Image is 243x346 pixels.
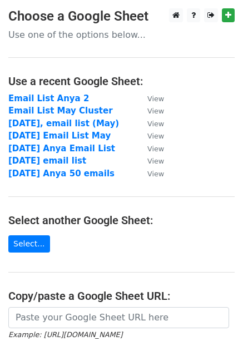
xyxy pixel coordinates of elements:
a: [DATE] Anya 50 emails [8,169,115,179]
h4: Use a recent Google Sheet: [8,75,235,88]
small: View [147,170,164,178]
h4: Copy/paste a Google Sheet URL: [8,289,235,303]
small: View [147,157,164,165]
a: View [136,118,164,128]
small: View [147,95,164,103]
a: Select... [8,235,50,253]
a: View [136,169,164,179]
iframe: Chat Widget [187,293,243,346]
small: View [147,145,164,153]
small: View [147,132,164,140]
a: [DATE] Anya Email List [8,144,115,154]
small: View [147,107,164,115]
a: View [136,131,164,141]
a: [DATE] Email List May [8,131,111,141]
small: Example: [URL][DOMAIN_NAME] [8,330,122,339]
a: View [136,93,164,103]
h3: Choose a Google Sheet [8,8,235,24]
a: View [136,144,164,154]
a: Email List May Cluster [8,106,113,116]
h4: Select another Google Sheet: [8,214,235,227]
a: [DATE] email list [8,156,86,166]
input: Paste your Google Sheet URL here [8,307,229,328]
a: [DATE], email list (May) [8,118,119,128]
small: View [147,120,164,128]
p: Use one of the options below... [8,29,235,41]
a: View [136,156,164,166]
a: Email List Anya 2 [8,93,89,103]
a: View [136,106,164,116]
